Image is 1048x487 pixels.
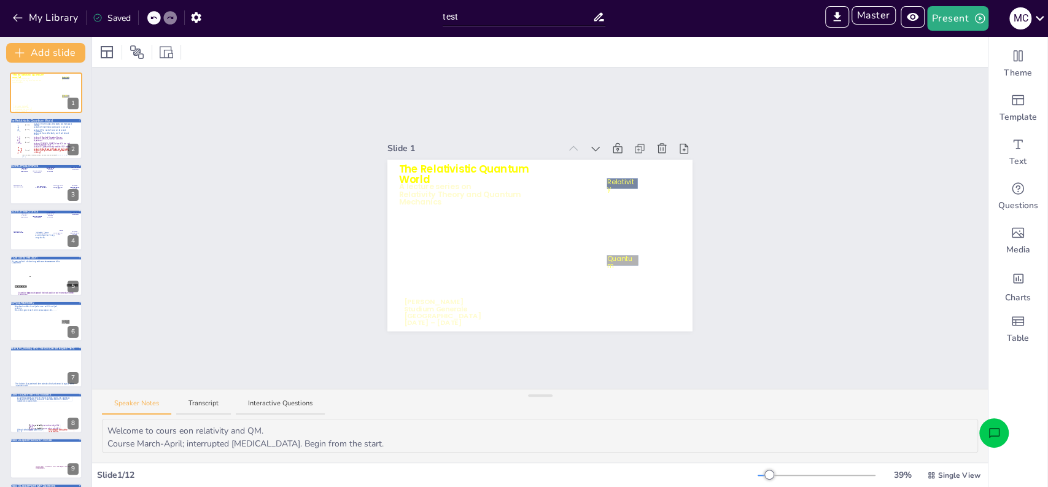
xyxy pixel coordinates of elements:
div: Add ready made slides [988,86,1047,130]
div: 3 [68,189,79,201]
div: Add images, graphics, shapes or video [988,219,1047,263]
span: [PERSON_NAME] [66,181,74,184]
button: Add slide [6,43,85,63]
div: 6 [68,326,79,338]
span: The Relativistic Quantum World [399,162,529,187]
span: Single View [938,470,980,481]
div: M C [1009,7,1031,29]
div: Add charts and graphs [988,263,1047,307]
textarea: Welcome to cours eon relativity and QM. Course March-April; interrupted [MEDICAL_DATA]. Begin fro... [102,419,978,453]
div: 1 [10,72,82,113]
span: Lecture 4: General Relativity and Gravitational Waves [34,132,69,136]
div: 4 [68,235,79,247]
span: Export to PowerPoint [825,6,849,31]
div: 2 [68,144,79,155]
span: Table [1007,332,1029,345]
div: 4 [10,209,82,250]
div: 7 [68,372,79,384]
span: Relativity Theory and Quantum Mechanics [399,189,521,207]
span: particles [22,170,28,172]
span: just add up Intensities. [36,465,70,469]
div: 39 % [888,469,917,481]
button: My Library [9,8,83,28]
span: [PERSON_NAME] [14,181,21,184]
button: Speaker Notes [102,399,171,415]
span: Relativity [607,177,635,193]
div: 6 [10,301,82,341]
div: Resize presentation [157,42,176,62]
span: Position [130,45,144,60]
div: 3 [10,164,82,205]
div: Layout [97,42,117,62]
div: 9 [68,463,79,475]
div: 8 [10,392,82,433]
span: Enter Master Mode [852,6,901,31]
span: Preview Presentation [901,6,927,31]
span: Text [1009,155,1027,168]
span: Media [1006,244,1030,256]
button: M C [1009,6,1031,31]
div: Slide 1 / 12 [97,469,758,481]
span: Lecture 8: Quantum Reality and the EPR Paradox [34,145,70,147]
div: Add a table [988,307,1047,351]
div: 9 [10,438,82,478]
button: Master [852,6,896,25]
input: Insert title [443,8,592,26]
div: 5 [10,255,82,296]
div: Saved [93,12,131,25]
button: Transcript [176,399,231,415]
span: A gun fires bullets in random direction. Slits 1 and 2 are openings through which bullets can pas... [17,397,69,402]
span: [DATE] – [DATE] [404,318,462,327]
span: Template [999,111,1037,123]
button: Present [927,6,988,31]
div: 8 [68,418,79,429]
span: [PERSON_NAME] [18,200,26,203]
div: Get real-time input from your audience [988,174,1047,219]
button: Open assistant chat [979,418,1009,448]
div: 7 [10,346,82,387]
span: Charts [1005,292,1031,304]
span: [DATE] - [DATE] [62,322,68,325]
div: 2 [10,118,82,158]
div: 5 [68,281,79,292]
span: [PERSON_NAME] [47,200,56,203]
span: Questions [998,200,1038,212]
span: of [21,170,22,172]
button: Interactive Questions [236,399,325,415]
div: 1 [68,98,79,109]
span: [PERSON_NAME] [404,297,464,306]
div: Change the overall theme [988,42,1047,86]
span: complementary aspects. [35,233,55,239]
div: Add text boxes [988,130,1047,174]
div: Slide 1 [387,142,560,155]
span: Quantum [607,254,632,270]
span: Theme [1004,67,1032,79]
span: at the same time: [12,260,60,263]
